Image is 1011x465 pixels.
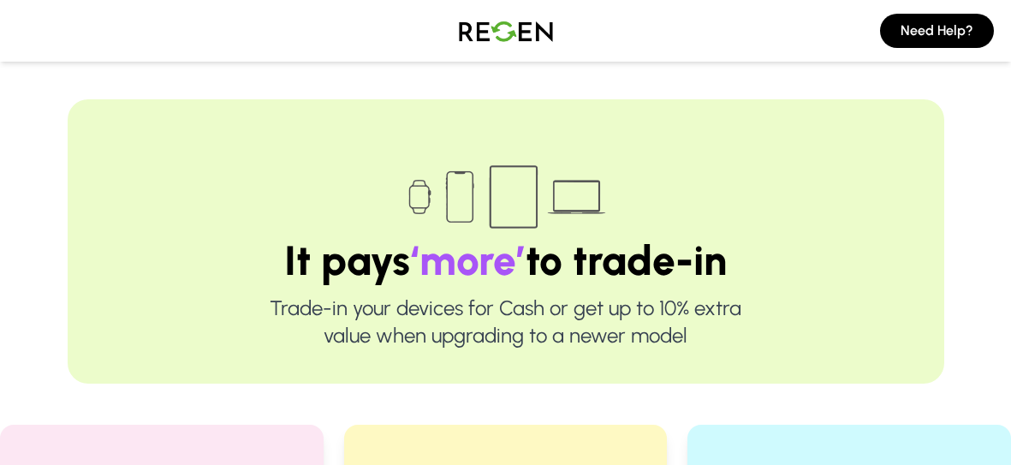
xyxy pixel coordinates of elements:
span: ‘more’ [410,235,526,285]
button: Need Help? [880,14,994,48]
img: Trade-in devices [399,154,613,240]
h1: It pays to trade-in [122,240,889,281]
img: Logo [446,7,566,55]
p: Trade-in your devices for Cash or get up to 10% extra value when upgrading to a newer model [122,295,889,349]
